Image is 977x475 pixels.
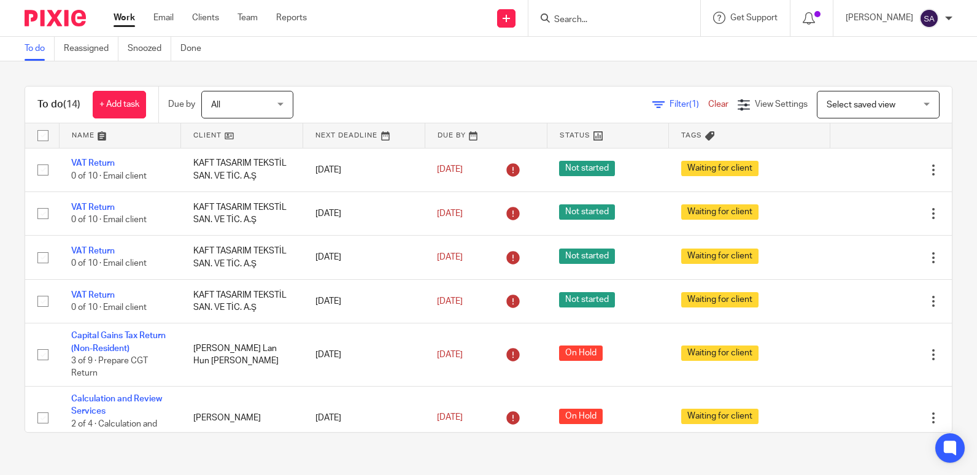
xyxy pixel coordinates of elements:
[71,331,166,352] a: Capital Gains Tax Return (Non-Resident)
[919,9,939,28] img: svg%3E
[689,100,699,109] span: (1)
[25,10,86,26] img: Pixie
[303,323,425,387] td: [DATE]
[71,420,157,441] span: 2 of 4 · Calculation and Review Services
[827,101,895,109] span: Select saved view
[71,203,115,212] a: VAT Return
[559,409,603,424] span: On Hold
[437,209,463,218] span: [DATE]
[37,98,80,111] h1: To do
[181,191,303,235] td: KAFT TASARIM TEKSTİL SAN. VE TİC. A.Ş
[559,292,615,307] span: Not started
[681,346,759,361] span: Waiting for client
[681,249,759,264] span: Waiting for client
[303,236,425,279] td: [DATE]
[153,12,174,24] a: Email
[670,100,708,109] span: Filter
[181,386,303,449] td: [PERSON_NAME]
[730,14,778,22] span: Get Support
[437,297,463,306] span: [DATE]
[303,279,425,323] td: [DATE]
[71,260,147,268] span: 0 of 10 · Email client
[63,99,80,109] span: (14)
[71,172,147,180] span: 0 of 10 · Email client
[71,395,162,415] a: Calculation and Review Services
[128,37,171,61] a: Snoozed
[276,12,307,24] a: Reports
[71,215,147,224] span: 0 of 10 · Email client
[64,37,118,61] a: Reassigned
[846,12,913,24] p: [PERSON_NAME]
[71,247,115,255] a: VAT Return
[71,357,148,378] span: 3 of 9 · Prepare CGT Return
[211,101,220,109] span: All
[708,100,728,109] a: Clear
[181,148,303,191] td: KAFT TASARIM TEKSTİL SAN. VE TİC. A.Ş
[303,148,425,191] td: [DATE]
[93,91,146,118] a: + Add task
[681,132,702,139] span: Tags
[755,100,808,109] span: View Settings
[192,12,219,24] a: Clients
[553,15,663,26] input: Search
[71,291,115,299] a: VAT Return
[681,409,759,424] span: Waiting for client
[71,303,147,312] span: 0 of 10 · Email client
[437,350,463,359] span: [DATE]
[237,12,258,24] a: Team
[114,12,135,24] a: Work
[181,236,303,279] td: KAFT TASARIM TEKSTİL SAN. VE TİC. A.Ş
[181,323,303,387] td: [PERSON_NAME] Lan Hun [PERSON_NAME]
[303,386,425,449] td: [DATE]
[168,98,195,110] p: Due by
[180,37,210,61] a: Done
[681,292,759,307] span: Waiting for client
[437,414,463,422] span: [DATE]
[559,161,615,176] span: Not started
[71,159,115,168] a: VAT Return
[681,204,759,220] span: Waiting for client
[181,279,303,323] td: KAFT TASARIM TEKSTİL SAN. VE TİC. A.Ş
[303,191,425,235] td: [DATE]
[437,253,463,261] span: [DATE]
[437,166,463,174] span: [DATE]
[559,346,603,361] span: On Hold
[559,249,615,264] span: Not started
[559,204,615,220] span: Not started
[681,161,759,176] span: Waiting for client
[25,37,55,61] a: To do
